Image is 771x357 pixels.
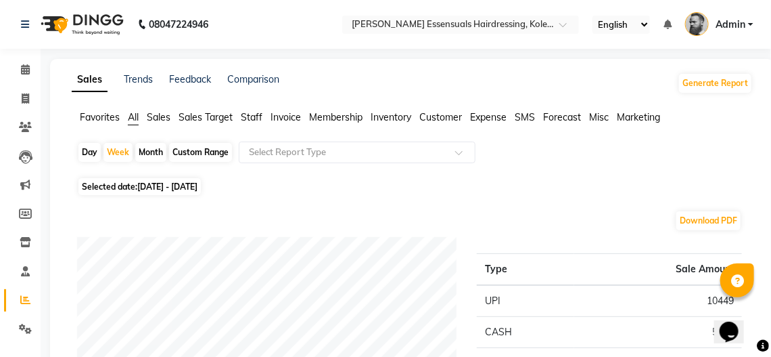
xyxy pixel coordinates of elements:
[679,74,751,93] button: Generate Report
[135,143,166,162] div: Month
[103,143,133,162] div: Week
[676,211,741,230] button: Download PDF
[309,111,363,123] span: Membership
[124,73,153,85] a: Trends
[34,5,127,43] img: logo
[685,12,709,36] img: Admin
[147,111,170,123] span: Sales
[149,5,208,43] b: 08047224946
[589,111,609,123] span: Misc
[271,111,301,123] span: Invoice
[515,111,535,123] span: SMS
[179,111,233,123] span: Sales Target
[241,111,262,123] span: Staff
[80,111,120,123] span: Favorites
[128,111,139,123] span: All
[227,73,279,85] a: Comparison
[78,143,101,162] div: Day
[137,182,197,192] span: [DATE] - [DATE]
[574,317,742,348] td: 5120
[477,254,574,286] th: Type
[477,317,574,348] td: CASH
[169,73,211,85] a: Feedback
[169,143,232,162] div: Custom Range
[617,111,660,123] span: Marketing
[543,111,581,123] span: Forecast
[78,178,201,195] span: Selected date:
[72,68,108,92] a: Sales
[419,111,462,123] span: Customer
[716,18,745,32] span: Admin
[477,285,574,317] td: UPI
[371,111,411,123] span: Inventory
[470,111,507,123] span: Expense
[714,303,757,343] iframe: chat widget
[574,285,742,317] td: 10449
[574,254,742,286] th: Sale Amount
